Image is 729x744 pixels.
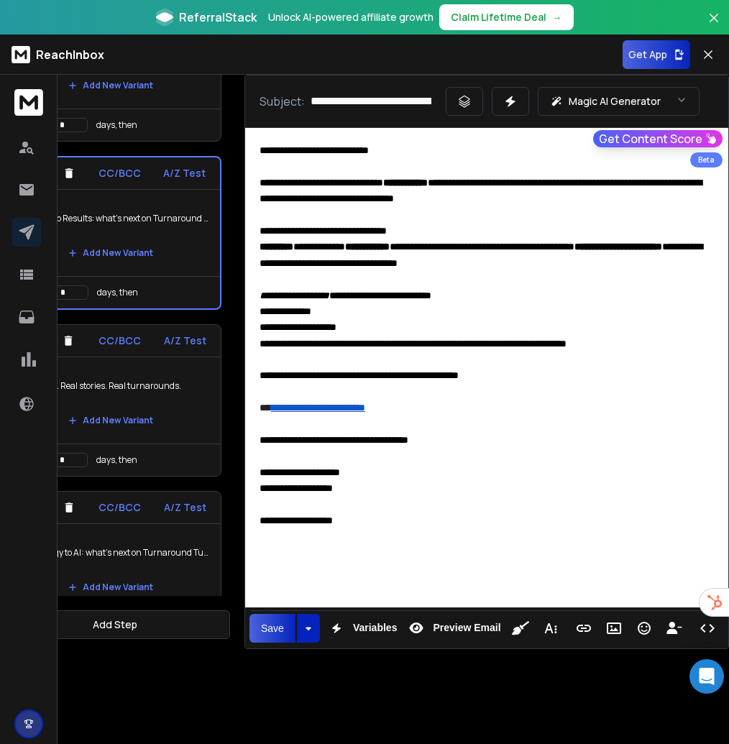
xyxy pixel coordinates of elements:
[96,454,137,466] p: days, then
[98,166,141,180] p: CC/BCC
[569,94,661,109] p: Magic AI Generator
[350,622,400,634] span: Variables
[57,71,165,100] button: Add New Variant
[164,500,206,515] p: A/Z Test
[439,4,574,30] button: Claim Lifetime Deal→
[10,198,211,239] p: From Risks to Results: what’s next on Turnaround Tuesdays
[552,10,562,24] span: →
[36,46,104,63] p: ReachInbox
[403,614,503,643] button: Preview Email
[57,239,165,267] button: Add New Variant
[538,87,700,116] button: Magic AI Generator
[323,614,400,643] button: Variables
[9,366,212,406] p: Real experts. Real stories. Real turnarounds.
[57,573,165,602] button: Add New Variant
[600,614,628,643] button: Insert Image (Ctrl+P)
[260,93,305,110] p: Subject:
[57,406,165,435] button: Add New Variant
[694,614,721,643] button: Code View
[537,614,564,643] button: More Text
[690,152,723,167] div: Beta
[96,119,137,131] p: days, then
[164,334,206,348] p: A/Z Test
[97,287,138,298] p: days, then
[570,614,597,643] button: Insert Link (Ctrl+K)
[163,166,206,180] p: A/Z Test
[179,9,257,26] span: ReferralStack
[631,614,658,643] button: Emoticons
[249,614,295,643] button: Save
[623,40,690,69] button: Get App
[507,614,534,643] button: Clean HTML
[268,10,434,24] p: Unlock AI-powered affiliate growth
[593,130,723,147] button: Get Content Score
[9,533,212,573] p: From strategy to AI: what’s next on Turnaround Tuesdays 🎙️
[430,622,503,634] span: Preview Email
[98,334,141,348] p: CC/BCC
[661,614,688,643] button: Insert Unsubscribe Link
[98,500,141,515] p: CC/BCC
[689,659,724,694] div: Open Intercom Messenger
[705,9,723,43] button: Close banner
